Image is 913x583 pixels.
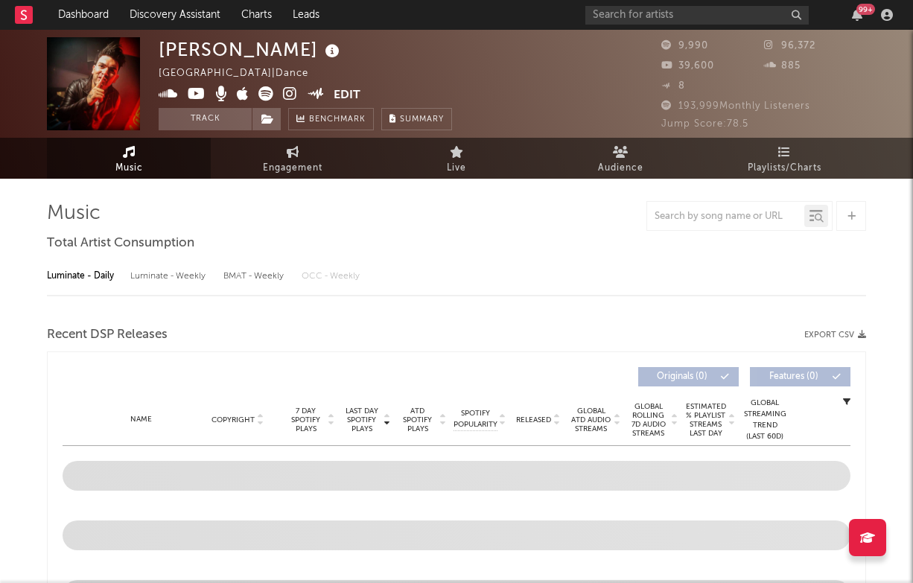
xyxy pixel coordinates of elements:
[585,6,809,25] input: Search for artists
[309,111,366,129] span: Benchmark
[570,407,611,433] span: Global ATD Audio Streams
[92,414,190,425] div: Name
[661,81,685,91] span: 8
[130,264,209,289] div: Luminate - Weekly
[760,372,828,381] span: Features ( 0 )
[159,37,343,62] div: [PERSON_NAME]
[381,108,452,130] button: Summary
[398,407,437,433] span: ATD Spotify Plays
[647,211,804,223] input: Search by song name or URL
[47,326,168,344] span: Recent DSP Releases
[223,264,287,289] div: BMAT - Weekly
[661,61,714,71] span: 39,600
[742,398,787,442] div: Global Streaming Trend (Last 60D)
[750,367,850,386] button: Features(0)
[661,119,748,129] span: Jump Score: 78.5
[159,108,252,130] button: Track
[115,159,143,177] span: Music
[334,86,360,105] button: Edit
[638,367,739,386] button: Originals(0)
[764,61,801,71] span: 885
[702,138,866,179] a: Playlists/Charts
[159,65,325,83] div: [GEOGRAPHIC_DATA] | Dance
[263,159,322,177] span: Engagement
[852,9,862,21] button: 99+
[661,101,810,111] span: 193,999 Monthly Listeners
[47,264,115,289] div: Luminate - Daily
[211,415,255,424] span: Copyright
[804,331,866,340] button: Export CSV
[47,235,194,252] span: Total Artist Consumption
[400,115,444,124] span: Summary
[47,138,211,179] a: Music
[516,415,551,424] span: Released
[661,41,708,51] span: 9,990
[538,138,702,179] a: Audience
[211,138,375,179] a: Engagement
[375,138,538,179] a: Live
[288,108,374,130] a: Benchmark
[454,408,497,430] span: Spotify Popularity
[286,407,325,433] span: 7 Day Spotify Plays
[447,159,466,177] span: Live
[685,402,726,438] span: Estimated % Playlist Streams Last Day
[342,407,381,433] span: Last Day Spotify Plays
[628,402,669,438] span: Global Rolling 7D Audio Streams
[856,4,875,15] div: 99 +
[598,159,643,177] span: Audience
[648,372,716,381] span: Originals ( 0 )
[748,159,821,177] span: Playlists/Charts
[764,41,815,51] span: 96,372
